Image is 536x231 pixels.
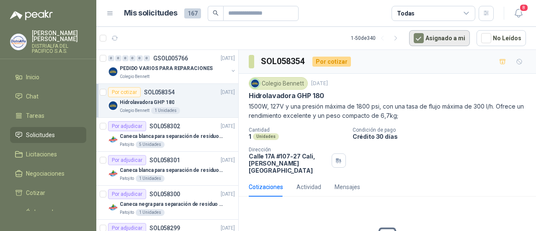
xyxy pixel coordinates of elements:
[120,65,213,73] p: PEDIDO VARIOS PARA REPARACIONES
[32,44,86,54] p: DISTRIALFA DEL PACIFICO S.A.S.
[26,92,39,101] span: Chat
[250,79,260,88] img: Company Logo
[26,169,64,178] span: Negociaciones
[136,175,165,182] div: 1 Unidades
[137,55,143,61] div: 0
[477,30,526,46] button: No Leídos
[108,189,146,199] div: Por adjudicar
[335,182,360,192] div: Mensajes
[108,101,118,111] img: Company Logo
[115,55,121,61] div: 0
[120,200,224,208] p: Caneca negra para separación de residuo 55 LT
[311,80,328,88] p: [DATE]
[96,186,238,220] a: Por adjudicarSOL058300[DATE] Company LogoCaneca negra para separación de residuo 55 LTPatojito1 U...
[144,89,175,95] p: SOL058354
[149,157,180,163] p: SOL058301
[249,147,328,153] p: Dirección
[136,209,165,216] div: 1 Unidades
[149,225,180,231] p: SOL058299
[249,77,308,90] div: Colegio Bennett
[26,73,39,82] span: Inicio
[249,182,283,192] div: Cotizaciones
[153,55,188,61] p: GSOL005766
[108,155,146,165] div: Por adjudicar
[10,10,53,20] img: Logo peakr
[10,34,26,50] img: Company Logo
[249,127,346,133] p: Cantidad
[144,55,150,61] div: 0
[519,4,528,12] span: 8
[221,190,235,198] p: [DATE]
[296,182,321,192] div: Actividad
[10,69,86,85] a: Inicio
[96,152,238,186] a: Por adjudicarSOL058301[DATE] Company LogoCaneca blanca para separación de residuos 10 LTPatojito1...
[397,9,415,18] div: Todas
[261,55,306,68] h3: SOL058354
[10,204,86,229] a: Órdenes de Compra
[10,88,86,104] a: Chat
[149,191,180,197] p: SOL058300
[409,30,470,46] button: Asignado a mi
[120,99,174,106] p: Hidrolavadora GHP 180
[96,118,238,152] a: Por adjudicarSOL058302[DATE] Company LogoCaneca blanca para separación de residuos 121 LTPatojito...
[221,88,235,96] p: [DATE]
[108,87,141,97] div: Por cotizar
[249,102,526,120] p: 1500W, 127V y una presión máxima de 1800 psi, con una tasa de flujo máxima de 300 l/h. Ofrece un ...
[353,133,533,140] p: Crédito 30 días
[26,111,44,120] span: Tareas
[108,121,146,131] div: Por adjudicar
[149,123,180,129] p: SOL058302
[124,7,178,19] h1: Mis solicitudes
[249,153,328,174] p: Calle 17A #107-27 Cali , [PERSON_NAME][GEOGRAPHIC_DATA]
[221,55,235,62] p: [DATE]
[249,91,324,100] p: Hidrolavadora GHP 180
[120,166,224,174] p: Caneca blanca para separación de residuos 10 LT
[26,150,57,159] span: Licitaciones
[120,175,134,182] p: Patojito
[213,10,219,16] span: search
[26,130,55,140] span: Solicitudes
[10,185,86,201] a: Cotizar
[108,67,118,77] img: Company Logo
[120,132,224,140] p: Caneca blanca para separación de residuos 121 LT
[10,127,86,143] a: Solicitudes
[249,133,251,140] p: 1
[120,141,134,148] p: Patojito
[108,169,118,179] img: Company Logo
[108,55,114,61] div: 0
[129,55,136,61] div: 0
[136,141,165,148] div: 5 Unidades
[108,53,237,80] a: 0 0 0 0 0 0 GSOL005766[DATE] Company LogoPEDIDO VARIOS PARA REPARACIONESColegio Bennett
[26,188,45,197] span: Cotizar
[221,156,235,164] p: [DATE]
[96,84,238,118] a: Por cotizarSOL058354[DATE] Company LogoHidrolavadora GHP 180Colegio Bennett1 Unidades
[511,6,526,21] button: 8
[10,146,86,162] a: Licitaciones
[253,133,279,140] div: Unidades
[122,55,129,61] div: 0
[32,30,86,42] p: [PERSON_NAME] [PERSON_NAME]
[120,73,149,80] p: Colegio Bennett
[10,166,86,182] a: Negociaciones
[221,122,235,130] p: [DATE]
[108,202,118,213] img: Company Logo
[10,108,86,124] a: Tareas
[120,107,149,114] p: Colegio Bennett
[184,8,201,18] span: 167
[312,57,351,67] div: Por cotizar
[351,31,402,45] div: 1 - 50 de 340
[108,135,118,145] img: Company Logo
[26,208,78,226] span: Órdenes de Compra
[353,127,533,133] p: Condición de pago
[151,107,180,114] div: 1 Unidades
[120,209,134,216] p: Patojito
